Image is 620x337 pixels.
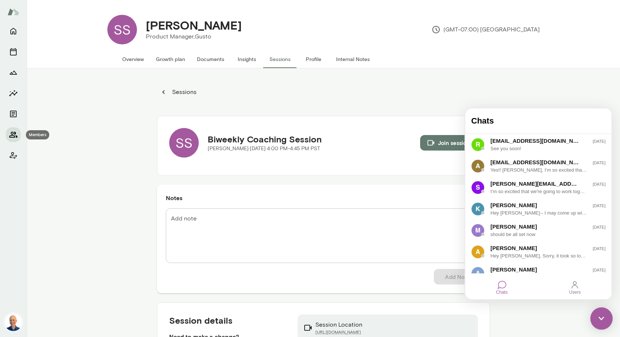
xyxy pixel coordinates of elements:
span: [DATE] [114,31,140,35]
img: data:image/png;base64,iVBORw0KGgoAAAANSUhEUgAAAMgAAADICAYAAACtWK6eAAAAAXNSR0IArs4c6QAADflJREFUeF7... [6,137,19,150]
button: Documents [6,107,21,121]
div: See you soon! [25,37,122,44]
span: [DATE] [114,160,140,164]
button: Home [6,24,21,38]
button: Overview [116,50,150,68]
div: SS [107,15,137,44]
button: Client app [6,148,21,163]
p: Product Manager, Gusto [146,32,242,41]
div: should be all set now [25,122,122,130]
div: [PERSON_NAME] [25,114,114,122]
div: Hey [PERSON_NAME]-- I may come up with some other more workbook-like resources, but I would recom... [25,101,122,108]
div: Yes!! [PERSON_NAME], I’m so excited that we're going to work together! We'll use our first sessio... [25,58,122,65]
p: Sessions [171,88,197,97]
div: Chats [32,172,41,181]
h4: Chats [6,8,140,17]
div: [PERSON_NAME] [25,93,114,101]
img: Mento [7,5,19,19]
span: [DATE] [114,138,140,142]
p: [PERSON_NAME] · [DATE] · 4:00 PM-4:45 PM PST [208,145,322,152]
button: Sessions [6,44,21,59]
button: Insights [230,50,264,68]
img: data:image/png;base64,iVBORw0KGgoAAAANSUhEUgAAAMgAAADICAYAAACtWK6eAAAAAXNSR0IArs4c6QAADh9JREFUeF7... [6,51,19,64]
a: [URL][DOMAIN_NAME] [315,329,362,335]
img: data:image/png;base64,iVBORw0KGgoAAAANSUhEUgAAAMgAAADICAYAAACtWK6eAAAAAXNSR0IArs4c6QAAC0ZJREFUeF7... [6,30,19,43]
p: Session Location [315,320,362,329]
button: Internal Notes [330,50,376,68]
h6: Notes [166,193,481,202]
button: Growth plan [150,50,191,68]
h4: [PERSON_NAME] [146,18,242,32]
div: [PERSON_NAME] [25,136,114,144]
div: Users [105,172,114,181]
p: (GMT-07:00) [GEOGRAPHIC_DATA] [432,25,540,34]
img: data:image/png;base64,iVBORw0KGgoAAAANSUhEUgAAAMgAAADICAYAAACtWK6eAAAAAXNSR0IArs4c6QAADaBJREFUeF7... [6,158,19,172]
img: data:image/png;base64,iVBORw0KGgoAAAANSUhEUgAAAMgAAADICAYAAACtWK6eAAAAAXNSR0IArs4c6QAADkVJREFUeF7... [6,115,19,129]
div: [PERSON_NAME][EMAIL_ADDRESS][PERSON_NAME][DOMAIN_NAME] [25,71,114,80]
button: Sessions [157,85,201,100]
span: [DATE] [114,53,140,57]
img: data:image/png;base64,iVBORw0KGgoAAAANSUhEUgAAAMgAAADICAYAAACtWK6eAAAAAXNSR0IArs4c6QAAD3hJREFUeF7... [6,73,19,86]
button: Members [6,127,21,142]
span: [DATE] [114,95,140,100]
img: Mark Lazen [4,313,22,331]
div: [PERSON_NAME] [25,157,114,165]
button: Documents [191,50,230,68]
div: I’m so excited that we're going to work together! We'll use our first session to get to know each... [25,80,122,87]
div: Chats [31,181,42,186]
button: Sessions [264,50,297,68]
img: data:image/png;base64,iVBORw0KGgoAAAANSUhEUgAAAMgAAADICAYAAACtWK6eAAAAAXNSR0IArs4c6QAAC81JREFUeF7... [6,94,19,107]
h5: Biweekly Coaching Session [208,133,322,145]
div: SS [169,128,199,158]
h5: Session details [169,314,286,326]
div: Users [104,181,115,186]
button: Growth Plan [6,65,21,80]
div: [EMAIL_ADDRESS][DOMAIN_NAME] [25,50,114,58]
button: Join session [420,135,478,151]
div: [EMAIL_ADDRESS][DOMAIN_NAME] [25,28,114,37]
button: Profile [297,50,330,68]
span: [DATE] [114,74,140,78]
button: Insights [6,86,21,101]
div: Hey [PERSON_NAME], Sorry, it took so long. My trip to see my family changed a little and I wasn't... [25,144,122,151]
span: [DATE] [114,117,140,121]
div: Members [26,130,49,139]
